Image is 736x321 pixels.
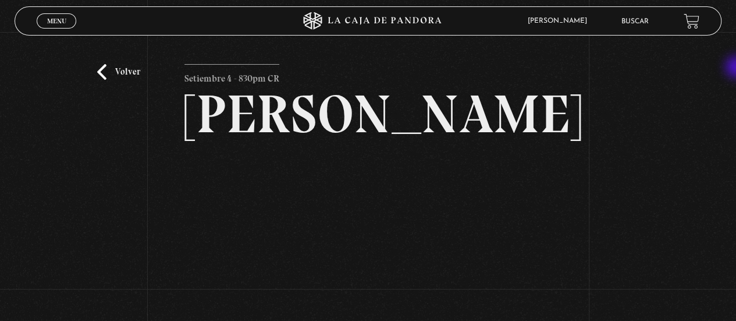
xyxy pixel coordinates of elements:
a: Volver [97,64,140,80]
span: Cerrar [43,27,70,36]
span: Menu [47,17,66,24]
p: Setiembre 4 - 830pm CR [184,64,279,87]
a: View your shopping cart [684,13,699,29]
span: [PERSON_NAME] [522,17,599,24]
a: Buscar [621,18,649,25]
h2: [PERSON_NAME] [184,87,552,141]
